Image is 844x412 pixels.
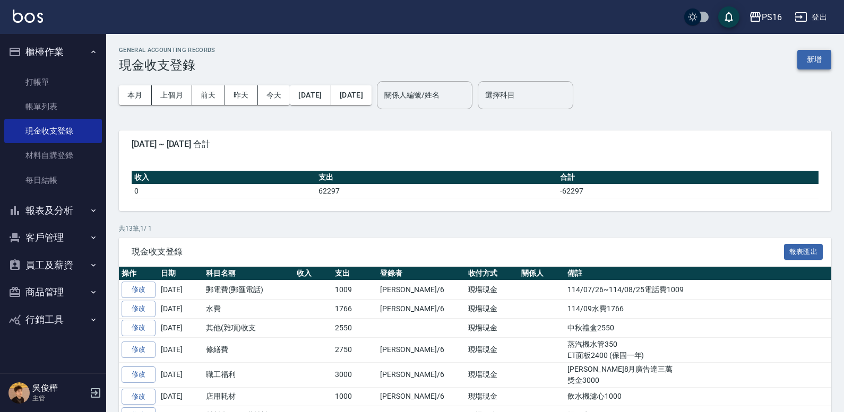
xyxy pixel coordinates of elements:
button: 行銷工具 [4,306,102,334]
button: [DATE] [290,85,331,105]
button: 報表及分析 [4,197,102,224]
th: 合計 [557,171,819,185]
td: 飲水機濾心1000 [565,387,831,406]
th: 收入 [294,267,333,280]
button: PS16 [745,6,786,28]
button: 前天 [192,85,225,105]
a: 現金收支登錄 [4,119,102,143]
td: [DATE] [158,318,203,337]
h3: 現金收支登錄 [119,58,216,73]
span: 現金收支登錄 [132,247,784,257]
th: 備註 [565,267,831,280]
td: 1000 [332,387,377,406]
button: 登出 [790,7,831,27]
td: 職工福利 [203,362,294,387]
td: [DATE] [158,362,203,387]
a: 修改 [122,320,156,336]
h5: 吳俊樺 [32,383,87,393]
td: 現場現金 [466,280,519,300]
button: [DATE] [331,85,372,105]
p: 共 13 筆, 1 / 1 [119,224,831,233]
button: 新增 [797,50,831,69]
img: Logo [13,10,43,23]
td: [PERSON_NAME]/6 [377,300,465,319]
td: 現場現金 [466,300,519,319]
th: 支出 [316,171,558,185]
td: 郵電費(郵匯電話) [203,280,294,300]
td: 1766 [332,300,377,319]
td: 114/07/26~114/08/25電話費1009 [565,280,831,300]
a: 修改 [122,341,156,358]
button: 昨天 [225,85,258,105]
td: 3000 [332,362,377,387]
td: 現場現金 [466,337,519,362]
td: -62297 [557,184,819,198]
td: 修繕費 [203,337,294,362]
td: 2750 [332,337,377,362]
div: PS16 [762,11,782,24]
button: 員工及薪資 [4,251,102,279]
a: 修改 [122,282,156,298]
td: [DATE] [158,300,203,319]
td: [DATE] [158,280,203,300]
a: 修改 [122,389,156,405]
a: 帳單列表 [4,94,102,119]
td: 其他(雜項)收支 [203,318,294,337]
td: 現場現金 [466,387,519,406]
th: 科目名稱 [203,267,294,280]
button: 商品管理 [4,278,102,306]
button: save [718,6,739,28]
th: 登錄者 [377,267,465,280]
img: Person [8,382,30,404]
th: 支出 [332,267,377,280]
td: [PERSON_NAME]/6 [377,280,465,300]
th: 收付方式 [466,267,519,280]
a: 每日結帳 [4,168,102,192]
th: 日期 [158,267,203,280]
td: 114/09水費1766 [565,300,831,319]
h2: GENERAL ACCOUNTING RECORDS [119,47,216,54]
td: [PERSON_NAME]/6 [377,362,465,387]
td: 店用耗材 [203,387,294,406]
td: [PERSON_NAME]8月廣告達三萬 獎金3000 [565,362,831,387]
td: [DATE] [158,387,203,406]
td: 水費 [203,300,294,319]
button: 報表匯出 [784,244,823,260]
a: 修改 [122,301,156,317]
a: 報表匯出 [784,246,823,256]
td: [PERSON_NAME]/6 [377,387,465,406]
td: 62297 [316,184,558,198]
a: 打帳單 [4,70,102,94]
td: 1009 [332,280,377,300]
button: 客戶管理 [4,224,102,251]
a: 材料自購登錄 [4,143,102,168]
button: 今天 [258,85,290,105]
th: 操作 [119,267,158,280]
td: [DATE] [158,337,203,362]
td: [PERSON_NAME]/6 [377,337,465,362]
td: 中秋禮盒2550 [565,318,831,337]
a: 新增 [797,54,831,64]
th: 關係人 [519,267,565,280]
td: 0 [132,184,316,198]
button: 上個月 [152,85,192,105]
span: [DATE] ~ [DATE] 合計 [132,139,819,150]
button: 櫃檯作業 [4,38,102,66]
p: 主管 [32,393,87,403]
th: 收入 [132,171,316,185]
button: 本月 [119,85,152,105]
td: 現場現金 [466,318,519,337]
a: 修改 [122,366,156,383]
td: 現場現金 [466,362,519,387]
td: 蒸汽機水管350 ET面板2400 (保固一年) [565,337,831,362]
td: 2550 [332,318,377,337]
